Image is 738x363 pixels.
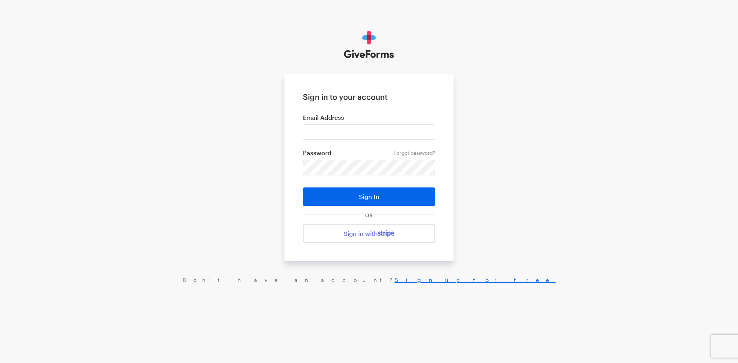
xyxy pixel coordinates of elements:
button: Sign In [303,187,435,206]
label: Email Address [303,114,435,121]
img: GiveForms [344,31,394,58]
a: Sign up for free [395,277,556,283]
div: Don’t have an account? [8,277,730,283]
span: OR [364,212,374,218]
img: stripe-07469f1003232ad58a8838275b02f7af1ac9ba95304e10fa954b414cd571f63b.svg [378,230,394,237]
h1: Sign in to your account [303,92,435,101]
label: Password [303,149,435,157]
a: Sign in with [303,224,435,243]
a: Forgot password? [394,150,435,156]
